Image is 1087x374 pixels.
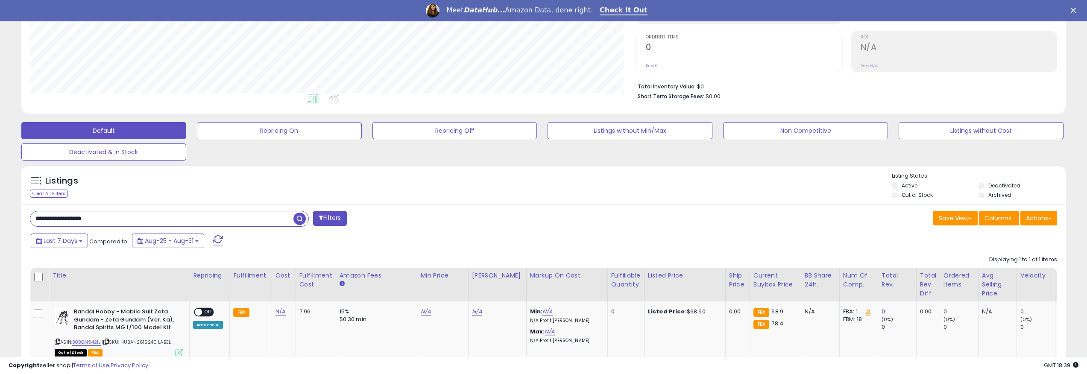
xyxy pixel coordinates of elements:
small: (0%) [882,316,894,323]
div: Min Price [421,271,465,280]
button: Columns [979,211,1019,225]
span: FBA [88,349,103,356]
img: Profile image for Georgie [426,4,439,18]
a: N/A [275,307,286,316]
p: Listing States: [892,172,1066,180]
div: Num of Comp. [843,271,874,289]
div: Displaying 1 to 1 of 1 items [989,256,1057,264]
div: ASIN: [55,308,183,355]
div: Amazon AI [193,321,223,329]
small: Prev: N/A [861,63,877,68]
a: Privacy Policy [111,361,148,369]
button: Save View [933,211,978,225]
div: Clear All Filters [30,190,68,198]
img: 41fIwgIry1L._SL40_.jpg [55,308,72,325]
div: Title [53,271,186,280]
div: Current Buybox Price [753,271,797,289]
small: FBA [753,308,769,317]
span: $0.00 [706,92,721,100]
div: Markup on Cost [530,271,604,280]
div: Fulfillment [233,271,268,280]
div: 15% [340,308,410,316]
div: Amazon Fees [340,271,413,280]
span: Columns [984,214,1011,222]
small: Prev: 0 [646,63,658,68]
b: Total Inventory Value: [638,83,696,90]
th: The percentage added to the cost of goods (COGS) that forms the calculator for Min & Max prices. [526,268,607,301]
span: | SKU: HUBAN2615240 LABEL [102,339,171,345]
h2: N/A [861,42,1057,54]
span: 78.4 [771,319,783,327]
small: FBA [753,320,769,329]
span: Aug-25 - Aug-31 [145,237,193,245]
button: Listings without Min/Max [548,122,712,139]
label: Deactivated [988,182,1020,189]
a: N/A [542,307,553,316]
a: Check It Out [600,6,648,15]
button: Default [21,122,186,139]
div: 0 [943,323,978,331]
small: FBA [233,308,249,317]
div: 7.96 [299,308,329,316]
a: N/A [421,307,431,316]
div: $68.90 [648,308,719,316]
button: Deactivated & In Stock [21,143,186,161]
span: ROI [861,35,1057,40]
div: Velocity [1020,271,1052,280]
span: Compared to: [89,237,129,245]
label: Active [902,182,917,189]
a: N/A [545,327,555,336]
b: Short Term Storage Fees: [638,93,704,100]
small: (0%) [943,316,955,323]
button: Non Competitive [723,122,888,139]
button: Filters [313,211,346,226]
div: Cost [275,271,292,280]
p: N/A Profit [PERSON_NAME] [530,318,601,324]
div: FBM: 18 [843,316,871,323]
div: Total Rev. Diff. [920,271,936,298]
div: Fulfillable Quantity [611,271,641,289]
div: N/A [805,308,833,316]
li: $0 [638,81,1051,91]
div: 0 [1020,308,1055,316]
div: FBA: 1 [843,308,871,316]
div: seller snap | | [9,362,148,370]
div: Total Rev. [882,271,913,289]
div: Ordered Items [943,271,975,289]
b: Listed Price: [648,307,687,316]
span: OFF [202,309,216,316]
label: Out of Stock [902,191,933,199]
h5: Listings [45,175,78,187]
a: B0BGN9421J [72,339,101,346]
div: 0 [882,323,916,331]
div: 0 [943,308,978,316]
strong: Copyright [9,361,40,369]
small: Amazon Fees. [340,280,345,288]
button: Aug-25 - Aug-31 [132,234,204,248]
div: N/A [982,308,1010,316]
div: Fulfillment Cost [299,271,332,289]
button: Repricing On [197,122,362,139]
a: Terms of Use [73,361,109,369]
span: Ordered Items [646,35,842,40]
span: 2025-09-8 18:39 GMT [1044,361,1078,369]
small: (0%) [1020,316,1032,323]
b: Bandai Hobby - Mobile Suit Zeta Gundam - Zeta Gundam (Ver. Ka), Bandai Spirits MG 1/100 Model Kit [74,308,178,334]
div: 0 [882,308,916,316]
button: Actions [1020,211,1057,225]
b: Max: [530,327,545,336]
p: N/A Profit [PERSON_NAME] [530,338,601,344]
h2: 0 [646,42,842,54]
div: Repricing [193,271,226,280]
span: All listings that are currently out of stock and unavailable for purchase on Amazon [55,349,87,356]
div: Close [1071,8,1079,13]
button: Listings without Cost [899,122,1064,139]
div: Meet Amazon Data, done right. [446,6,593,15]
div: Listed Price [648,271,722,280]
div: [PERSON_NAME] [472,271,523,280]
div: Ship Price [729,271,746,289]
div: 0 [1020,323,1055,331]
b: Min: [530,307,543,316]
span: 68.9 [771,307,783,316]
div: 0.00 [920,308,933,316]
